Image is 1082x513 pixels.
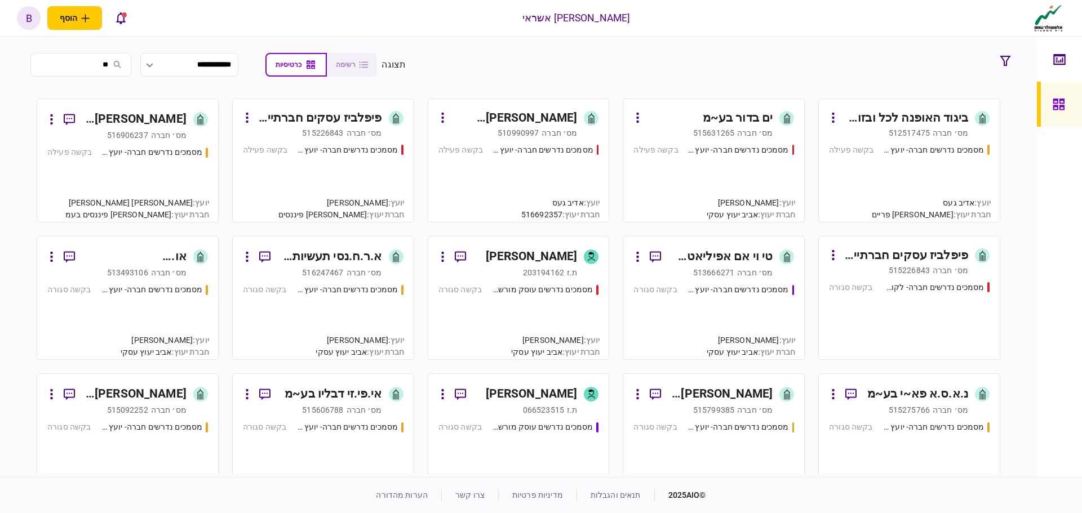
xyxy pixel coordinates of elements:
div: מס׳ חברה [347,404,382,416]
span: חברת יעוץ : [758,347,795,356]
span: רשימה [336,61,356,69]
a: א.ר.ח.נסי תעשיות ופלסטיק בע~ממס׳ חברה516247467מסמכים נדרשים חברה- יועץ - תהליך חברהבקשה סגורהיועץ... [232,236,414,360]
div: אביב יעוץ עסקי [707,346,795,358]
div: [PERSON_NAME] פא~י בע~מ [670,385,773,403]
span: חברת יעוץ : [367,347,404,356]
div: 515275766 [889,404,930,416]
div: בקשה פעילה [243,144,287,156]
div: אדיב געס [521,197,600,209]
div: 510990997 [498,127,539,139]
div: 203194162 [523,267,564,278]
div: בקשה סגורה [633,284,677,296]
a: תנאים והגבלות [591,490,641,499]
a: [PERSON_NAME]ת.ז203194162מסמכים נדרשים עוסק מורשה - יועץבקשה סגורהיועץ:[PERSON_NAME]חברת יעוץ:אבי... [428,236,610,360]
div: 515226843 [889,265,930,276]
div: מסמכים נדרשים חברה- יועץ - תהליך חברה [296,421,398,433]
span: יועץ : [193,336,209,345]
div: אביב יעוץ עסקי [121,346,209,358]
div: בקשה סגורה [829,282,872,293]
div: מס׳ חברה [151,267,187,278]
div: אדיב געס [872,197,991,209]
button: רשימה [327,53,377,77]
a: [PERSON_NAME] - אינסטלציה ושיפוצים בע~ממס׳ חברה515092252מסמכים נדרשים חברה- יועץ - תהליך חברהבקשה... [37,373,219,497]
span: יועץ : [193,473,209,482]
div: [PERSON_NAME] פיננסים בעמ [65,209,209,221]
div: בקשה סגורה [243,421,286,433]
a: [PERSON_NAME] משלוח בינעירוני מהיר בע~ממס׳ חברה510990997מסמכים נדרשים חברה- יועץ - תהליך חברהבקשה... [428,99,610,222]
div: מס׳ חברה [737,404,773,416]
div: [PERSON_NAME] [486,385,578,403]
span: יועץ : [974,473,991,482]
div: אביב יעוץ עסקי [511,346,600,358]
div: בקשה סגורה [47,284,91,296]
div: מסמכים נדרשים חברה- יועץ - תהליך חברה [101,146,202,158]
a: [PERSON_NAME] פא~י בע~ממס׳ חברה515799385מסמכים נדרשים חברה- יועץ - תהליך חברהבקשה סגורהיועץ:[PERS... [623,373,805,497]
span: יועץ : [388,198,405,207]
div: בקשה פעילה [829,144,873,156]
div: תצוגה [382,58,406,72]
div: 066523515 [523,404,564,416]
div: [PERSON_NAME] [707,197,795,209]
span: יועץ : [779,473,796,482]
div: מס׳ חברה [737,127,773,139]
div: 515606788 [302,404,343,416]
div: מסמכים נדרשים חברה- יועץ - תהליך חברה [688,421,789,433]
div: [PERSON_NAME] משאבות בע~מ [84,110,187,128]
div: 515092252 [107,404,148,416]
div: [PERSON_NAME] [121,334,209,346]
div: טי וי אם אפיליאט בע~מ [670,248,773,266]
span: יועץ : [584,473,600,482]
div: [PERSON_NAME] [902,472,991,484]
span: יועץ : [779,336,796,345]
div: נ.א.ס.א פא~י בע~מ [867,385,968,403]
div: 515631265 [693,127,734,139]
span: חברת יעוץ : [367,210,404,219]
div: 513666271 [693,267,734,278]
div: [PERSON_NAME] [316,472,404,484]
button: פתח רשימת התראות [109,6,132,30]
a: אי.פי.זי דבליו בע~ממס׳ חברה515606788מסמכים נדרשים חברה- יועץ - תהליך חברהבקשה סגורהיועץ:[PERSON_N... [232,373,414,497]
div: מסמכים נדרשים חברה- יועץ - תהליך חברה [688,284,789,296]
div: [PERSON_NAME] אשראי [522,11,631,25]
div: מס׳ חברה [347,127,382,139]
div: [PERSON_NAME] משלוח בינעירוני מהיר בע~מ [451,109,578,127]
div: מסמכים נדרשים חברה- יועץ - תהליך חברה [688,144,789,156]
span: חברת יעוץ : [171,347,209,356]
button: כרטיסיות [265,53,327,77]
div: [PERSON_NAME] [511,472,600,484]
a: או.[GEOGRAPHIC_DATA].די. [PERSON_NAME] בע~ממס׳ חברה513493106מסמכים נדרשים חברה- יועץ - תהליך חברה... [37,236,219,360]
div: [PERSON_NAME] [316,334,404,346]
div: או.[GEOGRAPHIC_DATA].די. [PERSON_NAME] בע~מ [84,248,187,266]
a: צרו קשר [455,490,485,499]
div: אביב יעוץ עסקי [707,209,795,221]
a: ביגוד האופנה לכל ובזול בע~ממס׳ חברה512517475מסמכים נדרשים חברה- יועץ - תהליך חברהבקשה פעילהיועץ:א... [818,99,1000,222]
div: ת.ז [567,404,577,416]
span: יועץ : [974,198,991,207]
div: בקשה פעילה [47,146,92,158]
a: פיפלביז עסקים חברתיים בע~ממס׳ חברה515226843מסמכים נדרשים חברה- יועץ - תהליך חברהבקשה פעילהיועץ:[P... [232,99,414,222]
div: מס׳ חברה [542,127,577,139]
div: מסמכים נדרשים חברה- יועץ - תהליך חברה [883,144,985,156]
div: 512517475 [889,127,930,139]
a: הערות מהדורה [376,490,428,499]
div: [PERSON_NAME] פיננסים [278,209,405,221]
a: מדיניות פרטיות [512,490,563,499]
div: [PERSON_NAME] פריים [872,209,991,221]
div: בקשה סגורה [829,421,872,433]
div: פיפלביז עסקים חברתיים בע~מ [256,109,382,127]
button: b [17,6,41,30]
div: בקשה פעילה [633,144,678,156]
div: אביב יעוץ עסקי [316,346,404,358]
div: 516906237 [107,130,148,141]
div: מס׳ חברה [933,404,968,416]
div: ת.ז [567,267,577,278]
div: מסמכים נדרשים חברה- יועץ - תהליך חברה [101,421,202,433]
div: מסמכים נדרשים חברה- יועץ - תהליך חברה [296,284,398,296]
div: מסמכים נדרשים חברה- יועץ - תהליך חברה [296,144,398,156]
span: יועץ : [779,198,796,207]
div: 516692357 [521,209,600,221]
div: מסמכים נדרשים חברה- לקוח קצה - ישיר [883,282,985,293]
div: ים בדור בע~מ [703,109,773,127]
div: מסמכים נדרשים חברה- יועץ - תהליך חברה [883,421,985,433]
